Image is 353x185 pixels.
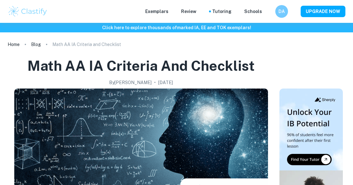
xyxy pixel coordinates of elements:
[267,10,270,13] button: Help and Feedback
[181,8,196,15] p: Review
[244,8,262,15] a: Schools
[278,8,285,15] h6: DA
[275,5,288,18] button: DA
[8,40,20,49] a: Home
[8,5,48,18] img: Clastify logo
[1,24,352,31] h6: Click here to explore thousands of marked IA, EE and TOK exemplars !
[158,79,173,86] h2: [DATE]
[27,56,255,75] h1: Math AA IA Criteria and Checklist
[109,79,152,86] h2: By [PERSON_NAME]
[154,79,156,86] p: •
[52,41,121,48] p: Math AA IA Criteria and Checklist
[301,6,345,17] button: UPGRADE NOW
[31,40,41,49] a: Blog
[212,8,232,15] a: Tutoring
[145,8,168,15] p: Exemplars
